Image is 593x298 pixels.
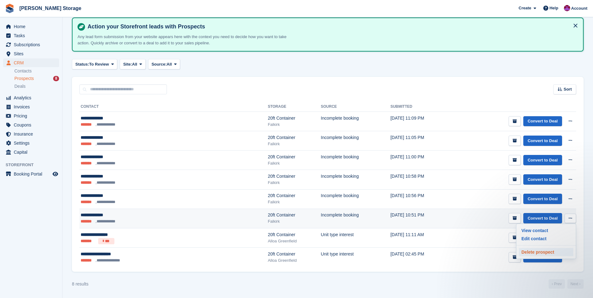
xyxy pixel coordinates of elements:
[523,136,562,146] a: Convert to Deal
[3,170,59,178] a: menu
[268,134,321,141] div: 20ft Container
[3,139,59,147] a: menu
[72,59,117,69] button: Status: To Review
[268,231,321,238] div: 20ft Container
[14,40,51,49] span: Subscriptions
[148,59,180,69] button: Source: All
[132,61,137,67] span: All
[14,68,59,74] a: Contacts
[5,4,14,13] img: stora-icon-8386f47178a22dfd0bd8f6a31ec36ba5ce8667c1dd55bd0f319d3a0aa187defe.svg
[14,170,51,178] span: Booking Portal
[85,23,578,30] h4: Action your Storefront leads with Prospects
[390,151,452,170] td: [DATE] 11:00 PM
[14,130,51,138] span: Insurance
[268,141,321,147] div: Falkirk
[14,83,59,90] a: Deals
[3,40,59,49] a: menu
[390,112,452,131] td: [DATE] 11:09 PM
[3,130,59,138] a: menu
[321,131,390,151] td: Incomplete booking
[3,49,59,58] a: menu
[268,218,321,225] div: Falkirk
[14,58,51,67] span: CRM
[14,31,51,40] span: Tasks
[268,251,321,257] div: 20ft Container
[519,235,573,243] a: Edit contact
[564,86,572,92] span: Sort
[268,180,321,186] div: Falkirk
[321,248,390,267] td: Unit type interest
[17,3,84,13] a: [PERSON_NAME] Storage
[519,5,531,11] span: Create
[390,131,452,151] td: [DATE] 11:05 PM
[89,61,109,67] span: To Review
[523,213,562,223] a: Convert to Deal
[567,279,584,289] a: Next
[268,199,321,205] div: Falkirk
[268,257,321,264] div: Alloa Greenfield
[3,22,59,31] a: menu
[14,102,51,111] span: Invoices
[79,102,268,112] th: Contact
[268,212,321,218] div: 20ft Container
[390,170,452,189] td: [DATE] 10:58 PM
[390,228,452,248] td: [DATE] 11:11 AM
[3,93,59,102] a: menu
[268,154,321,160] div: 20ft Container
[321,151,390,170] td: Incomplete booking
[523,116,562,127] a: Convert to Deal
[72,281,88,287] div: 8 results
[123,61,132,67] span: Site:
[549,279,565,289] a: Previous
[152,61,167,67] span: Source:
[390,209,452,228] td: [DATE] 10:51 PM
[321,189,390,209] td: Incomplete booking
[268,102,321,112] th: Storage
[14,112,51,120] span: Pricing
[519,248,573,256] a: Delete prospect
[14,93,51,102] span: Analytics
[268,173,321,180] div: 20ft Container
[523,174,562,185] a: Convert to Deal
[268,122,321,128] div: Falkirk
[519,226,573,235] a: View contact
[52,170,59,178] a: Preview store
[564,5,570,11] img: Audra Whitelaw
[550,5,558,11] span: Help
[14,139,51,147] span: Settings
[3,102,59,111] a: menu
[3,112,59,120] a: menu
[14,148,51,156] span: Capital
[53,76,59,81] div: 8
[14,121,51,129] span: Coupons
[547,279,585,289] nav: Page
[3,148,59,156] a: menu
[120,59,146,69] button: Site: All
[390,189,452,209] td: [DATE] 10:56 PM
[523,155,562,165] a: Convert to Deal
[167,61,172,67] span: All
[523,194,562,204] a: Convert to Deal
[14,76,34,82] span: Prospects
[14,49,51,58] span: Sites
[268,160,321,166] div: Falkirk
[268,192,321,199] div: 20ft Container
[321,228,390,248] td: Unit type interest
[3,121,59,129] a: menu
[268,115,321,122] div: 20ft Container
[3,58,59,67] a: menu
[14,83,26,89] span: Deals
[390,248,452,267] td: [DATE] 02:45 PM
[3,31,59,40] a: menu
[78,34,296,46] p: Any lead form submission from your website appears here with the context you need to decide how y...
[6,162,62,168] span: Storefront
[75,61,89,67] span: Status:
[321,102,390,112] th: Source
[14,75,59,82] a: Prospects 8
[321,209,390,228] td: Incomplete booking
[321,112,390,131] td: Incomplete booking
[571,5,587,12] span: Account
